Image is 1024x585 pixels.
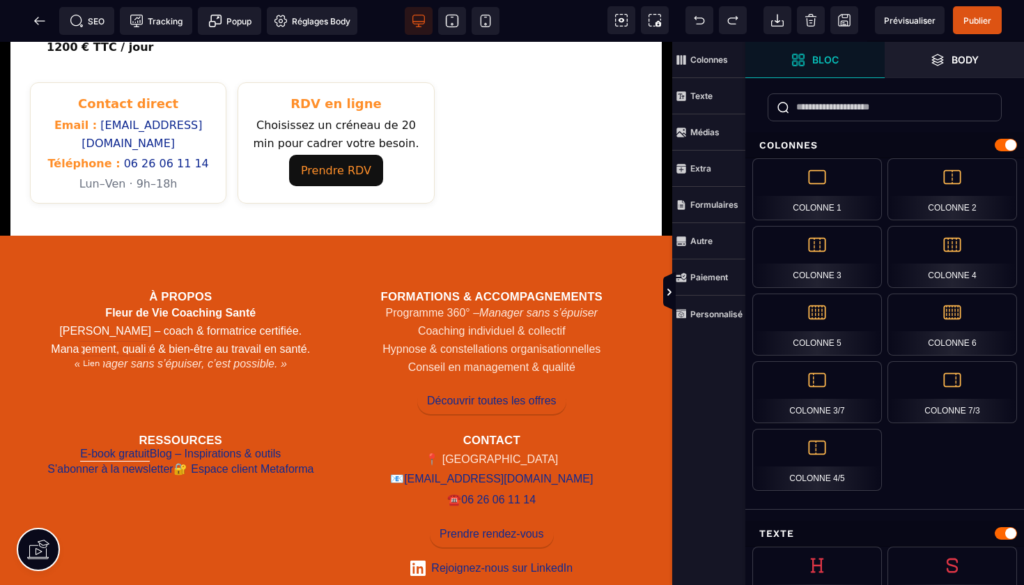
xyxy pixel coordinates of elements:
p: Choisissez un créneau de 20 min pour cadrer votre besoin. [249,75,422,110]
strong: Fleur de Vie Coaching Santé [105,265,256,277]
strong: Body [952,54,979,65]
span: Paiement [672,259,745,296]
span: Ouvrir les blocs [745,42,885,78]
span: Réglages Body [274,14,350,28]
span: Prévisualiser [884,15,936,26]
div: Colonne 4 [887,226,1017,288]
a: Découvrir toutes les offres [417,346,566,372]
a: S’abonner à la newsletter [47,420,173,435]
strong: Paiement [690,272,728,282]
p: Lun–Ven · 9h–18h [42,133,215,151]
span: Formulaires [672,187,745,223]
span: Retour [26,7,54,35]
span: SEO [70,14,104,28]
em: Manager sans s’épuiser [479,265,598,277]
span: Importer [763,6,791,34]
span: Texte [672,78,745,114]
h3: Ressources [35,392,327,406]
a: Prendre rendez-vous [430,480,554,506]
div: Colonne 3/7 [752,361,882,423]
span: Voir les composants [607,6,635,34]
a: 06 26 06 11 14 [124,115,209,128]
span: Tracking [130,14,183,28]
span: Capture d'écran [641,6,669,34]
h3: Formations & accompagnements [346,248,638,262]
span: Afficher les vues [745,272,759,314]
div: Texte [745,521,1024,547]
nav: Liens ressources [35,406,327,435]
strong: Bloc [812,54,839,65]
span: Personnalisé [672,296,745,332]
span: Médias [672,114,745,151]
a: [EMAIL_ADDRESS][DOMAIN_NAME] [404,427,593,448]
span: Rejoignez-nous sur LinkedIn [431,520,573,533]
div: Contact [30,40,642,162]
p: « Manager sans s’épuiser, c’est possible. » [35,316,327,328]
div: Colonnes [745,132,1024,158]
div: Colonne 2 [887,158,1017,220]
a: 06 26 06 11 14 [461,448,536,469]
a: Blog – Inspirations & outils [150,406,281,420]
span: Rétablir [719,6,747,34]
strong: Autre [690,236,713,246]
h3: Contact direct [42,52,215,73]
span: Aperçu [875,6,945,34]
span: Publier [963,15,991,26]
span: Voir mobile [472,7,499,35]
h3: Contact [346,392,638,406]
span: Enregistrer [830,6,858,34]
h3: À propos [35,248,327,262]
span: Email : [54,77,97,90]
strong: Médias [690,127,720,137]
a: Rejoignez-nous sur LinkedIn [410,519,573,534]
h3: RDV en ligne [249,52,422,73]
p: [PERSON_NAME] – coach & formatrice certifiée. Management, qualité & bien-être au travail en santé. [35,262,327,316]
address: 📍 [GEOGRAPHIC_DATA] 📧 ☎️ [346,408,638,469]
span: Défaire [685,6,713,34]
span: Colonnes [672,42,745,78]
span: Favicon [267,7,357,35]
strong: Extra [690,163,711,174]
span: Voir tablette [438,7,466,35]
span: Extra [672,151,745,187]
a: Espace client Metaforma [173,420,314,435]
div: Colonne 5 [752,294,882,356]
span: Popup [208,14,251,28]
span: Voir bureau [405,7,433,35]
span: Autre [672,223,745,259]
a: E-book gratuit [80,406,150,420]
div: Colonne 4/5 [752,429,882,491]
span: Code de suivi [120,7,192,35]
li: Hypnose & constellations organisationnelles [346,298,638,317]
span: Métadata SEO [59,7,114,35]
li: Conseil en management & qualité [346,317,638,335]
span: Créer une alerte modale [198,7,261,35]
li: Programme 360° – [346,262,638,280]
span: Nettoyage [797,6,825,34]
div: Colonne 3 [752,226,882,288]
strong: Formulaires [690,199,738,210]
strong: Colonnes [690,54,728,65]
a: Prendre RDV [289,113,383,144]
div: Colonne 1 [752,158,882,220]
strong: Personnalisé [690,309,743,319]
strong: Texte [690,91,713,101]
a: [EMAIL_ADDRESS][DOMAIN_NAME] [82,77,202,108]
div: Colonne 6 [887,294,1017,356]
li: Coaching individuel & collectif [346,280,638,298]
div: Colonne 7/3 [887,361,1017,423]
span: Ouvrir les calques [885,42,1024,78]
span: Enregistrer le contenu [953,6,1002,34]
span: Téléphone : [48,115,121,128]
